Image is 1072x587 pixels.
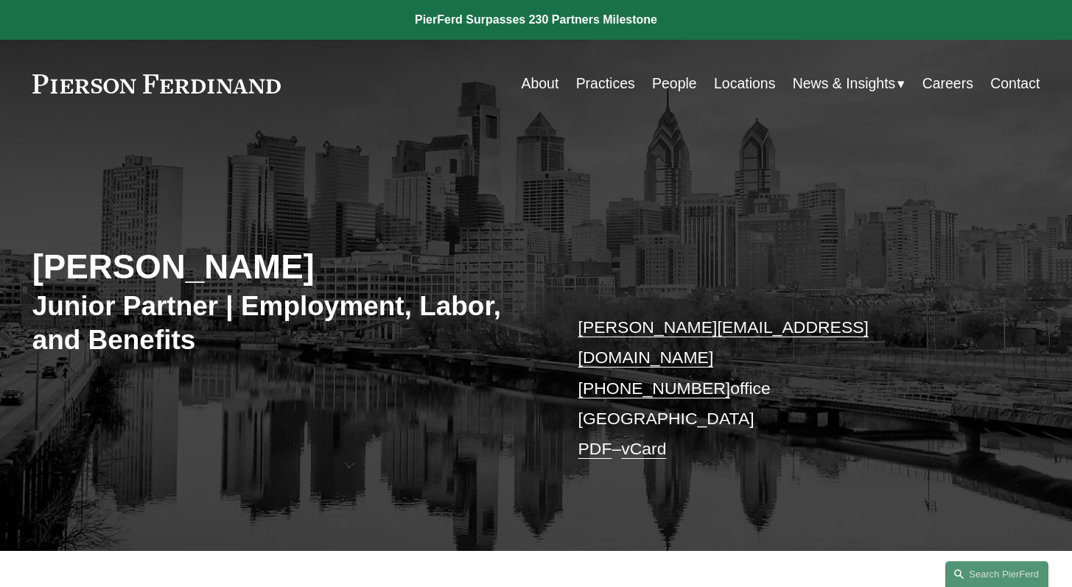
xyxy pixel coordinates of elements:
[521,69,558,98] a: About
[922,69,973,98] a: Careers
[652,69,697,98] a: People
[945,561,1048,587] a: Search this site
[578,439,612,458] a: PDF
[714,69,775,98] a: Locations
[32,247,536,287] h2: [PERSON_NAME]
[576,69,635,98] a: Practices
[578,317,869,367] a: [PERSON_NAME][EMAIL_ADDRESS][DOMAIN_NAME]
[578,312,998,465] p: office [GEOGRAPHIC_DATA] –
[793,69,905,98] a: folder dropdown
[32,289,536,356] h3: Junior Partner | Employment, Labor, and Benefits
[621,439,666,458] a: vCard
[793,71,896,96] span: News & Insights
[990,69,1040,98] a: Contact
[578,379,731,398] a: [PHONE_NUMBER]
